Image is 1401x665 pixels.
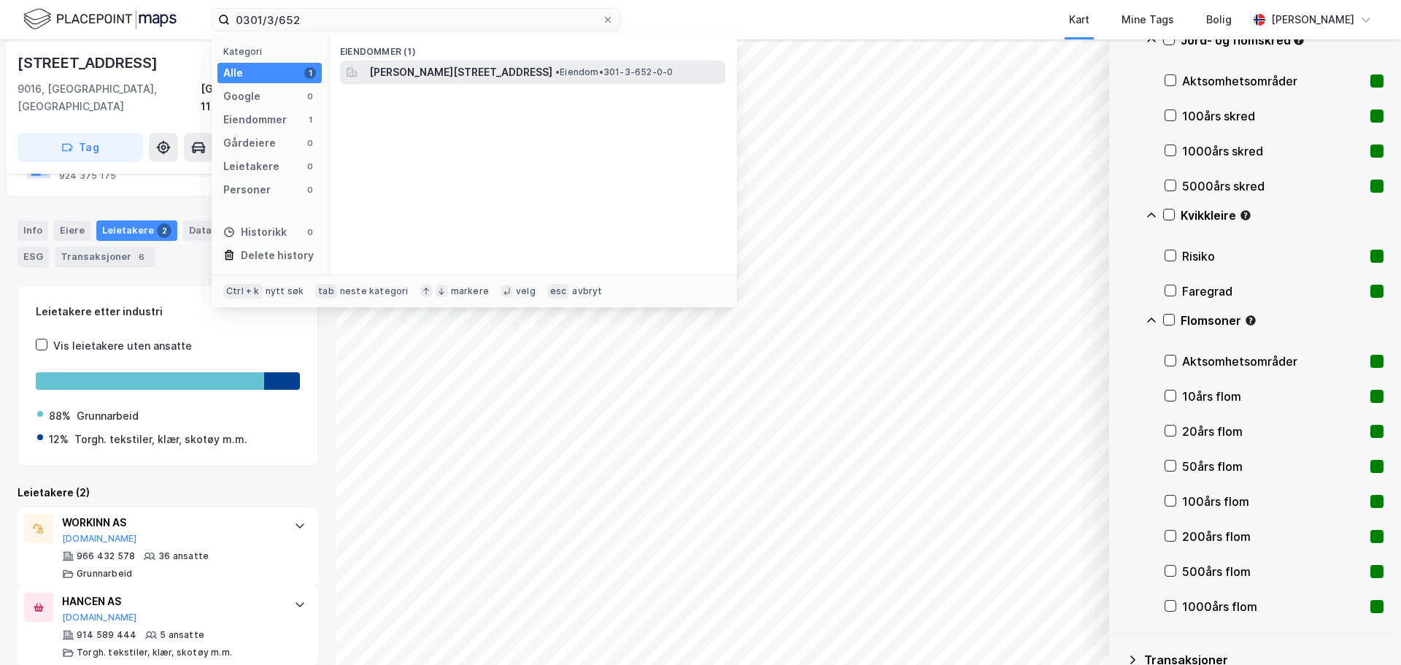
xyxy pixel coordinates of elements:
[74,431,247,448] div: Torgh. tekstiler, klær, skotøy m.m.
[1182,247,1365,265] div: Risiko
[77,629,136,641] div: 914 589 444
[53,337,192,355] div: Vis leietakere uten ansatte
[223,284,263,299] div: Ctrl + k
[1181,207,1383,224] div: Kvikkleire
[1181,312,1383,329] div: Flomsoner
[18,220,48,241] div: Info
[96,220,177,241] div: Leietakere
[1182,107,1365,125] div: 100års skred
[62,514,279,531] div: WORKINN AS
[266,285,304,297] div: nytt søk
[223,158,279,175] div: Leietakere
[304,137,316,149] div: 0
[304,91,316,102] div: 0
[62,593,279,610] div: HANCEN AS
[18,484,318,501] div: Leietakere (2)
[1182,142,1365,160] div: 1000års skred
[1182,563,1365,580] div: 500års flom
[1292,34,1305,47] div: Tooltip anchor
[77,550,135,562] div: 966 432 578
[1182,388,1365,405] div: 10års flom
[304,67,316,79] div: 1
[1182,598,1365,615] div: 1000års flom
[328,34,737,61] div: Eiendommer (1)
[157,223,171,238] div: 2
[77,647,232,658] div: Torgh. tekstiler, klær, skotøy m.m.
[1271,11,1354,28] div: [PERSON_NAME]
[304,184,316,196] div: 0
[36,303,300,320] div: Leietakere etter industri
[1122,11,1174,28] div: Mine Tags
[1182,177,1365,195] div: 5000års skred
[1182,72,1365,90] div: Aktsomhetsområder
[369,64,552,81] span: [PERSON_NAME][STREET_ADDRESS]
[1182,458,1365,475] div: 50års flom
[223,46,322,57] div: Kategori
[572,285,602,297] div: avbryt
[1328,595,1401,665] div: Kontrollprogram for chat
[49,431,69,448] div: 12%
[1239,209,1252,222] div: Tooltip anchor
[183,220,255,241] div: Datasett
[1182,282,1365,300] div: Faregrad
[223,134,276,152] div: Gårdeiere
[1069,11,1089,28] div: Kart
[223,181,271,199] div: Personer
[223,88,260,105] div: Google
[77,407,139,425] div: Grunnarbeid
[1206,11,1232,28] div: Bolig
[59,170,116,182] div: 924 375 175
[62,533,137,545] button: [DOMAIN_NAME]
[241,247,314,264] div: Delete history
[1182,423,1365,440] div: 20års flom
[134,250,149,264] div: 6
[304,161,316,172] div: 0
[62,612,137,623] button: [DOMAIN_NAME]
[340,285,409,297] div: neste kategori
[304,114,316,126] div: 1
[23,7,177,32] img: logo.f888ab2527a4732fd821a326f86c7f29.svg
[18,133,143,162] button: Tag
[1182,528,1365,545] div: 200års flom
[49,407,71,425] div: 88%
[158,550,209,562] div: 36 ansatte
[1182,493,1365,510] div: 100års flom
[223,111,287,128] div: Eiendommer
[77,568,132,580] div: Grunnarbeid
[160,629,204,641] div: 5 ansatte
[1181,31,1383,49] div: Jord- og flomskred
[55,247,155,267] div: Transaksjoner
[555,66,560,77] span: •
[315,284,337,299] div: tab
[201,80,318,115] div: [GEOGRAPHIC_DATA], 118/1109
[223,223,287,241] div: Historikk
[1182,353,1365,370] div: Aktsomhetsområder
[1328,595,1401,665] iframe: Chat Widget
[555,66,673,78] span: Eiendom • 301-3-652-0-0
[18,80,201,115] div: 9016, [GEOGRAPHIC_DATA], [GEOGRAPHIC_DATA]
[54,220,90,241] div: Eiere
[230,9,602,31] input: Søk på adresse, matrikkel, gårdeiere, leietakere eller personer
[547,284,570,299] div: esc
[451,285,489,297] div: markere
[516,285,536,297] div: velg
[1244,314,1257,327] div: Tooltip anchor
[18,51,161,74] div: [STREET_ADDRESS]
[223,64,243,82] div: Alle
[304,226,316,238] div: 0
[18,247,49,267] div: ESG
